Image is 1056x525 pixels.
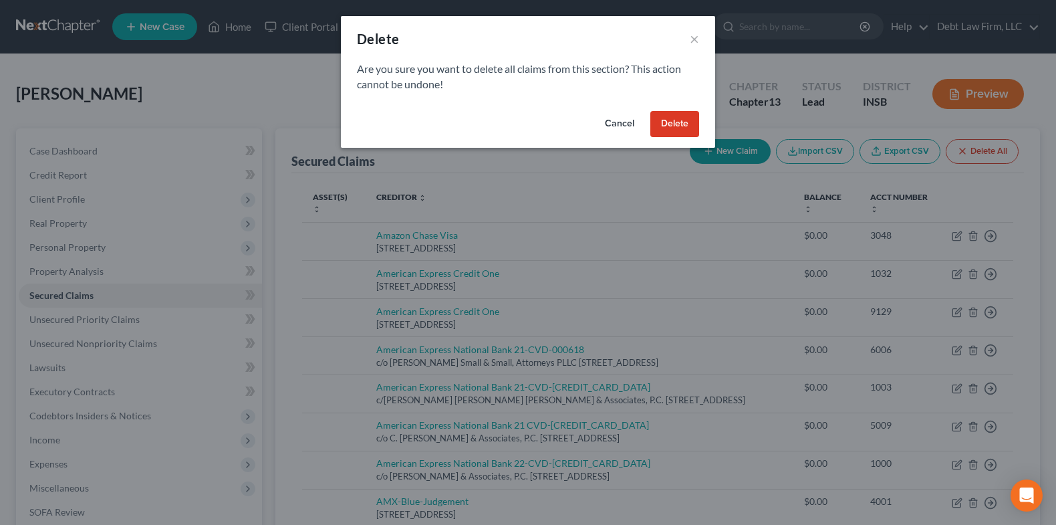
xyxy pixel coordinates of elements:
[690,31,699,47] button: ×
[1011,480,1043,512] div: Open Intercom Messenger
[357,62,699,92] p: Are you sure you want to delete all claims from this section? This action cannot be undone!
[594,111,645,138] button: Cancel
[650,111,699,138] button: Delete
[357,29,399,48] div: Delete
